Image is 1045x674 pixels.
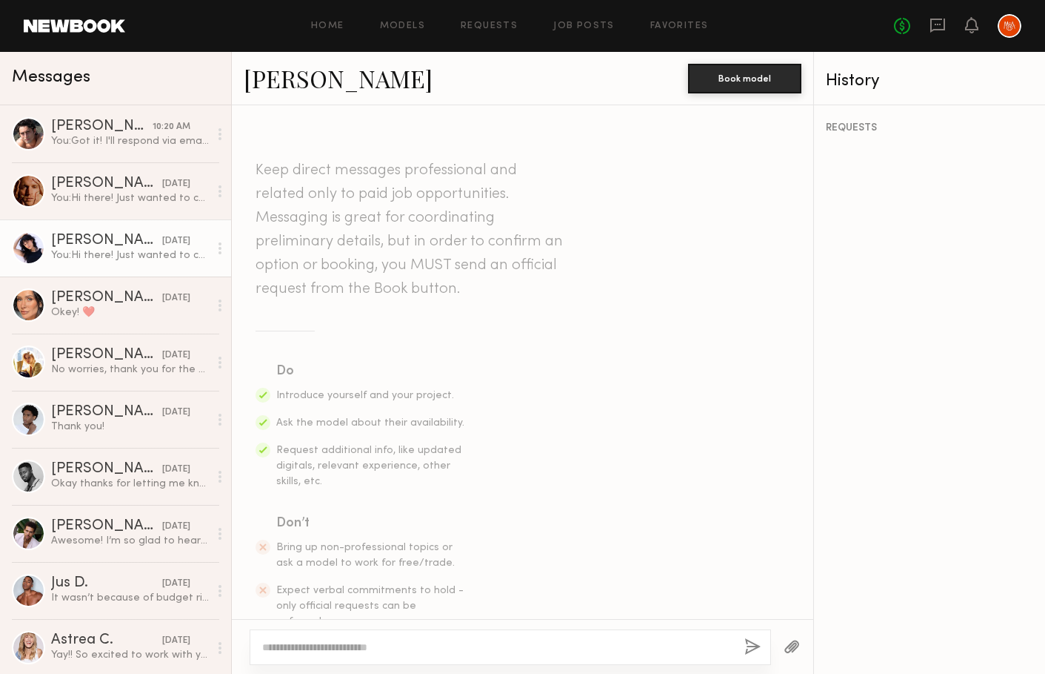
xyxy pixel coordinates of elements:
div: Don’t [276,513,466,534]
a: Favorites [650,22,709,31]
div: [DATE] [162,463,190,477]
div: Jus D. [51,576,162,591]
div: No worries, thank you for the update [51,363,209,377]
a: Models [380,22,425,31]
div: [DATE] [162,234,190,248]
div: [PERSON_NAME] [51,291,162,305]
div: Okay thanks for letting me know!! [51,477,209,491]
div: [DATE] [162,520,190,534]
div: [PERSON_NAME] [51,462,162,477]
span: Messages [12,69,90,86]
div: [PERSON_NAME] [51,176,162,191]
div: [DATE] [162,634,190,648]
header: Keep direct messages professional and related only to paid job opportunities. Messaging is great ... [256,159,567,301]
div: [PERSON_NAME] [51,519,162,534]
div: [DATE] [162,577,190,591]
button: Book model [688,64,801,93]
div: Astrea C. [51,633,162,648]
div: [PERSON_NAME] [51,234,162,248]
span: Ask the model about their availability. [276,418,464,428]
span: Bring up non-professional topics or ask a model to work for free/trade. [276,543,455,568]
div: 10:20 AM [153,120,190,134]
span: Expect verbal commitments to hold - only official requests can be enforced. [276,586,464,627]
div: You: Hi there! Just wanted to check in, we'd like to book your travel by the end of the week. Tha... [51,248,209,262]
div: [DATE] [162,177,190,191]
div: Okey! ❤️ [51,305,209,320]
a: [PERSON_NAME] [244,62,433,94]
div: History [826,73,1033,90]
a: Requests [461,22,518,31]
span: Request additional info, like updated digitals, relevant experience, other skills, etc. [276,446,461,486]
div: Thank you! [51,420,209,434]
div: Awesome! I’m so glad to hear this! I’ll send you the information later [DATE]! Look forward to wo... [51,534,209,548]
div: Yay!! So excited to work with you! I will email all the details. Thank you!!! [51,648,209,662]
div: REQUESTS [826,123,1033,133]
div: [PERSON_NAME] [51,348,162,363]
span: Introduce yourself and your project. [276,391,454,400]
div: [DATE] [162,348,190,363]
div: It wasn’t because of budget right? Because it was totally fine to find something that worked for ... [51,591,209,605]
div: [DATE] [162,406,190,420]
div: You: Got it! I'll respond via email with additional info, thanks! [51,134,209,148]
a: Home [311,22,344,31]
div: [PERSON_NAME] [51,119,153,134]
div: [PERSON_NAME] [51,405,162,420]
div: [DATE] [162,291,190,305]
div: Do [276,361,466,382]
a: Job Posts [553,22,615,31]
div: You: Hi there! Just wanted to check in, we'd like to book your travel by the end of the week. Tha... [51,191,209,205]
a: Book model [688,71,801,84]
